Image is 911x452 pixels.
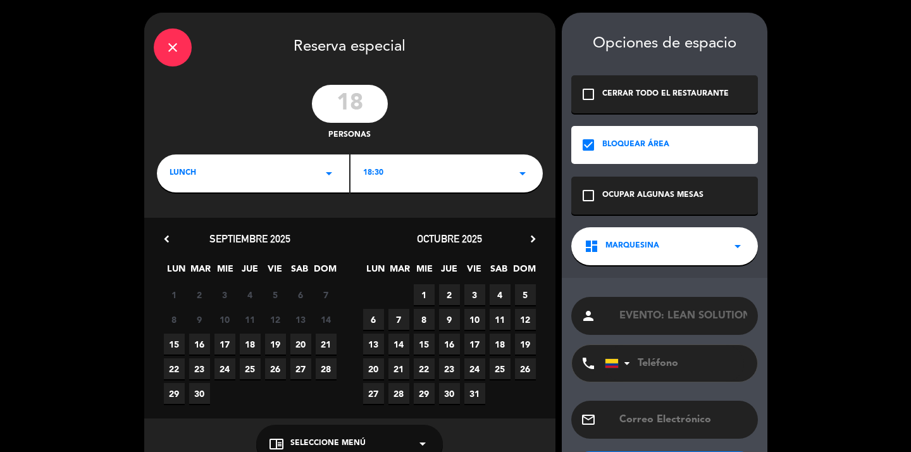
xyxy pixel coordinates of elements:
[328,129,371,142] span: personas
[388,358,409,379] span: 21
[581,356,596,371] i: phone
[490,358,511,379] span: 25
[363,383,384,404] span: 27
[240,261,261,282] span: JUE
[269,436,284,451] i: chrome_reader_mode
[189,284,210,305] span: 2
[164,309,185,330] span: 8
[605,240,659,253] span: Marquesina
[390,261,411,282] span: MAR
[189,358,210,379] span: 23
[189,383,210,404] span: 30
[439,261,460,282] span: JUE
[290,437,366,450] span: Seleccione Menú
[214,284,235,305] span: 3
[209,232,290,245] span: septiembre 2025
[414,383,435,404] span: 29
[165,40,180,55] i: close
[388,334,409,355] span: 14
[464,383,485,404] span: 31
[618,307,748,325] input: Nombre
[164,383,185,404] span: 29
[214,334,235,355] span: 17
[189,309,210,330] span: 9
[605,345,744,382] input: Teléfono
[730,239,745,254] i: arrow_drop_down
[290,284,311,305] span: 6
[602,189,703,202] div: OCUPAR ALGUNAS MESAS
[265,284,286,305] span: 5
[488,261,509,282] span: SAB
[388,309,409,330] span: 7
[490,284,511,305] span: 4
[365,261,386,282] span: LUN
[415,436,430,451] i: arrow_drop_down
[581,137,596,153] i: check_box
[363,309,384,330] span: 6
[190,261,211,282] span: MAR
[618,411,748,429] input: Correo Electrónico
[515,334,536,355] span: 19
[414,284,435,305] span: 1
[515,284,536,305] span: 5
[584,239,599,254] i: dashboard
[144,13,555,78] div: Reserva especial
[264,261,285,282] span: VIE
[189,334,210,355] span: 16
[490,334,511,355] span: 18
[164,334,185,355] span: 15
[417,232,482,245] span: octubre 2025
[265,358,286,379] span: 26
[388,383,409,404] span: 28
[240,358,261,379] span: 25
[464,309,485,330] span: 10
[240,284,261,305] span: 4
[289,261,310,282] span: SAB
[314,261,335,282] span: DOM
[160,232,173,246] i: chevron_left
[265,309,286,330] span: 12
[515,309,536,330] span: 12
[605,346,635,381] div: Colombia: +57
[439,309,460,330] span: 9
[414,309,435,330] span: 8
[515,358,536,379] span: 26
[363,167,383,180] span: 18:30
[290,334,311,355] span: 20
[414,334,435,355] span: 15
[363,358,384,379] span: 20
[581,87,596,102] i: check_box_outline_blank
[312,85,388,123] input: 0
[316,309,337,330] span: 14
[526,232,540,246] i: chevron_right
[166,261,187,282] span: LUN
[464,358,485,379] span: 24
[464,284,485,305] span: 3
[513,261,534,282] span: DOM
[439,334,460,355] span: 16
[439,284,460,305] span: 2
[214,358,235,379] span: 24
[240,334,261,355] span: 18
[414,358,435,379] span: 22
[265,334,286,355] span: 19
[581,308,596,323] i: person
[215,261,236,282] span: MIE
[581,188,596,203] i: check_box_outline_blank
[363,334,384,355] span: 13
[581,412,596,427] i: email
[164,358,185,379] span: 22
[602,88,729,101] div: CERRAR TODO EL RESTAURANTE
[414,261,435,282] span: MIE
[439,358,460,379] span: 23
[490,309,511,330] span: 11
[170,167,196,180] span: LUNCH
[240,309,261,330] span: 11
[321,166,337,181] i: arrow_drop_down
[316,284,337,305] span: 7
[316,334,337,355] span: 21
[214,309,235,330] span: 10
[515,166,530,181] i: arrow_drop_down
[464,261,485,282] span: VIE
[571,35,758,53] div: Opciones de espacio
